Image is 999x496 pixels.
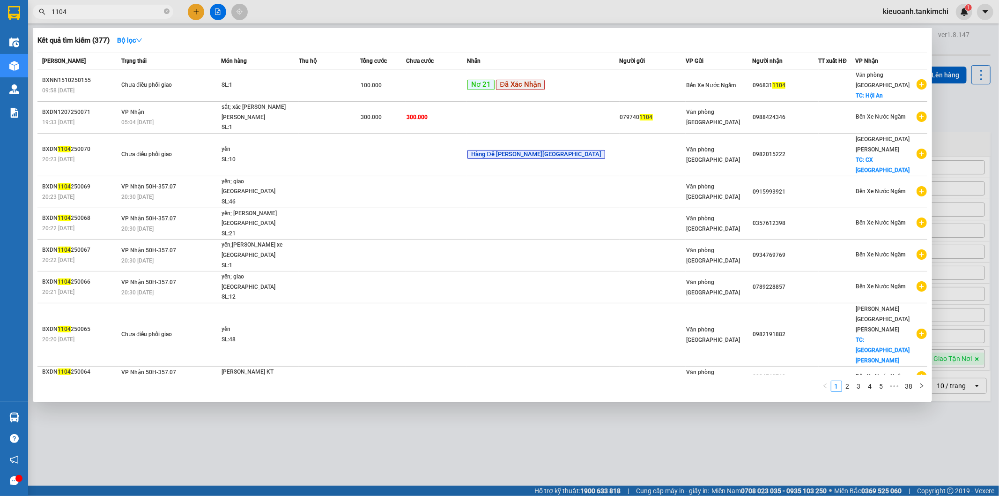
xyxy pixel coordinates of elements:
span: 19:33 [DATE] [42,119,74,126]
span: [PERSON_NAME][GEOGRAPHIC_DATA][PERSON_NAME] [856,306,910,333]
span: search [39,8,45,15]
div: sắt; xác [PERSON_NAME] [PERSON_NAME] [222,102,292,122]
span: 100.000 [361,82,382,89]
span: 20:20 [DATE] [42,336,74,343]
img: warehouse-icon [9,38,19,47]
span: 1104 [58,247,71,253]
span: VP Nhận 50H-357.07 [121,247,176,254]
span: VP Nhận 50H-357.07 [121,369,176,376]
div: BXDN1207250071 [42,107,118,117]
span: Văn phòng [GEOGRAPHIC_DATA] [686,146,740,163]
div: SL: 48 [222,335,292,345]
li: 3 [853,381,865,392]
span: 1104 [58,183,71,190]
div: BXDN 250067 [42,245,118,255]
div: 0982015222 [753,150,818,159]
span: right [919,383,925,389]
span: 1104 [58,368,71,375]
span: VP Nhận [855,58,878,64]
span: Văn phòng [GEOGRAPHIC_DATA] [686,279,740,296]
li: 1 [831,381,842,392]
span: 1104 [58,146,71,152]
span: [PERSON_NAME] [42,58,86,64]
span: 20:30 [DATE] [121,289,154,296]
span: plus-circle [917,79,927,90]
span: plus-circle [917,329,927,339]
span: TC: Hội An [856,92,883,99]
span: Người gửi [620,58,645,64]
span: [GEOGRAPHIC_DATA][PERSON_NAME] [856,136,910,153]
span: plus-circle [917,149,927,159]
span: Tổng cước [360,58,387,64]
span: Văn phòng [GEOGRAPHIC_DATA] [856,72,910,89]
span: plus-circle [917,281,927,292]
span: Nhãn [467,58,481,64]
span: Văn phòng [GEOGRAPHIC_DATA] [686,247,740,264]
div: yến [222,144,292,155]
li: Next 5 Pages [887,381,902,392]
img: warehouse-icon [9,413,19,422]
strong: Bộ lọc [117,37,142,44]
span: Văn phòng [GEOGRAPHIC_DATA] [686,183,740,200]
span: Bến Xe Nước Ngầm [856,283,905,290]
img: logo-vxr [8,6,20,20]
div: Chưa điều phối giao [121,330,192,340]
div: 0357612398 [753,218,818,228]
div: 0915993921 [753,187,818,197]
span: Bến Xe Nước Ngầm [686,82,736,89]
div: BXDN 250066 [42,277,118,287]
a: 3 [854,381,864,391]
li: 38 [902,381,916,392]
span: plus-circle [917,249,927,260]
span: 20:21 [DATE] [42,289,74,295]
span: 1104 [58,278,71,285]
span: 05:04 [DATE] [121,119,154,126]
span: close-circle [164,8,170,16]
div: Chưa điều phối giao [121,80,192,90]
div: 0934769769 [753,372,818,382]
span: TC: [GEOGRAPHIC_DATA][PERSON_NAME] [856,337,910,364]
div: SL: 10 [222,155,292,165]
span: Chưa cước [406,58,434,64]
a: 4 [865,381,875,391]
span: TC: CX [GEOGRAPHIC_DATA] [856,157,910,173]
div: BXDN 250065 [42,324,118,334]
span: Hàng Để [PERSON_NAME][GEOGRAPHIC_DATA] [467,150,605,159]
li: 4 [865,381,876,392]
div: 096831 [753,81,818,90]
span: Bến Xe Nước Ngầm [856,113,905,120]
span: Bến Xe Nước Ngầm [856,373,905,380]
div: 0789228857 [753,282,818,292]
span: 1104 [58,326,71,332]
div: Chưa điều phối giao [121,150,192,160]
span: VP Nhận 50H-357.07 [121,279,176,286]
span: TT xuất HĐ [819,58,847,64]
button: Bộ lọcdown [110,33,150,48]
input: Tìm tên, số ĐT hoặc mã đơn [52,7,162,17]
div: 0982191882 [753,330,818,339]
span: 20:30 [DATE] [121,194,154,200]
span: 300.000 [361,114,382,120]
span: Văn phòng [GEOGRAPHIC_DATA] [686,326,740,343]
span: Món hàng [221,58,247,64]
span: 1104 [58,215,71,221]
span: down [136,37,142,44]
div: 079740 [620,113,686,122]
div: 0988424346 [753,113,818,122]
span: plus-circle [917,371,927,382]
span: VP Nhận 50H-357.07 [121,183,176,190]
span: notification [10,455,19,464]
div: SL: 21 [222,229,292,239]
span: 20:30 [DATE] [121,225,154,232]
span: plus-circle [917,218,927,228]
div: SL: 1 [222,80,292,90]
div: yến; giao [GEOGRAPHIC_DATA][PERSON_NAME] [222,272,292,292]
span: left [822,383,828,389]
span: plus-circle [917,186,927,196]
span: 20:23 [DATE] [42,156,74,163]
div: BXDN 250068 [42,213,118,223]
span: Thu hộ [299,58,317,64]
div: [PERSON_NAME] KT [222,367,292,377]
img: warehouse-icon [9,61,19,71]
span: Trạng thái [121,58,147,64]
